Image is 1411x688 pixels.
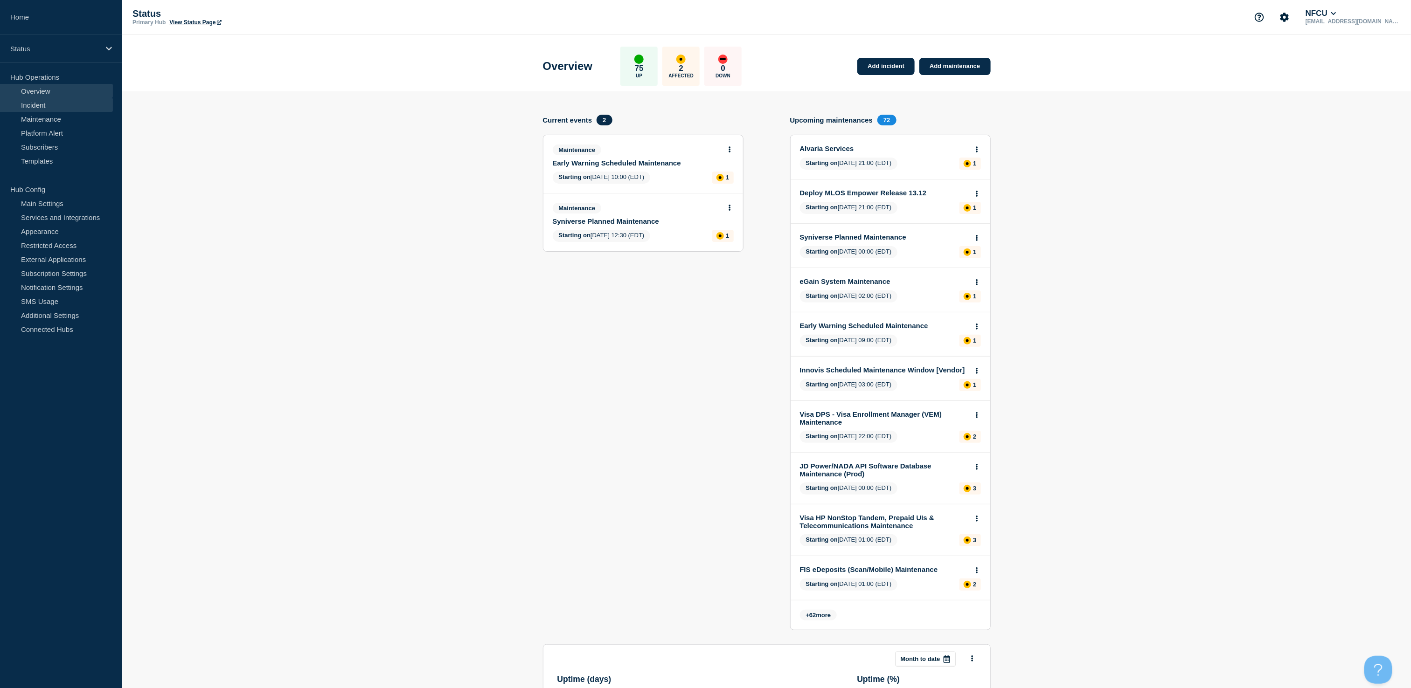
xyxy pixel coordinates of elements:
[964,581,971,588] div: affected
[973,337,976,344] p: 1
[973,381,976,388] p: 1
[973,537,976,544] p: 3
[806,580,838,587] span: Starting on
[800,335,898,347] span: [DATE] 09:00 (EDT)
[10,45,100,53] p: Status
[800,610,837,620] span: + more
[964,381,971,389] div: affected
[726,174,729,181] p: 1
[800,482,898,495] span: [DATE] 00:00 (EDT)
[635,64,644,73] p: 75
[964,160,971,167] div: affected
[716,232,724,240] div: affected
[964,248,971,256] div: affected
[877,115,896,125] span: 72
[806,159,838,166] span: Starting on
[800,431,898,443] span: [DATE] 22:00 (EDT)
[857,674,976,684] h3: Uptime ( % )
[800,277,968,285] a: eGain System Maintenance
[964,537,971,544] div: affected
[800,534,898,546] span: [DATE] 01:00 (EDT)
[809,612,816,619] span: 62
[790,116,873,124] h4: Upcoming maintenances
[964,293,971,300] div: affected
[806,248,838,255] span: Starting on
[800,202,898,214] span: [DATE] 21:00 (EDT)
[973,204,976,211] p: 1
[800,578,898,591] span: [DATE] 01:00 (EDT)
[543,60,593,73] h1: Overview
[1304,18,1401,25] p: [EMAIL_ADDRESS][DOMAIN_NAME]
[597,115,612,125] span: 2
[636,73,642,78] p: Up
[964,337,971,344] div: affected
[800,144,968,152] a: Alvaria Services
[543,116,592,124] h4: Current events
[1364,656,1392,684] iframe: Help Scout Beacon - Open
[800,322,968,330] a: Early Warning Scheduled Maintenance
[973,485,976,492] p: 3
[716,174,724,181] div: affected
[973,433,976,440] p: 2
[800,462,968,478] a: JD Power/NADA API Software Database Maintenance (Prod)
[973,160,976,167] p: 1
[857,58,915,75] a: Add incident
[169,19,221,26] a: View Status Page
[806,292,838,299] span: Starting on
[721,64,725,73] p: 0
[896,652,956,667] button: Month to date
[964,485,971,492] div: affected
[132,8,319,19] p: Status
[806,536,838,543] span: Starting on
[716,73,730,78] p: Down
[553,230,651,242] span: [DATE] 12:30 (EDT)
[1250,7,1269,27] button: Support
[553,217,721,225] a: Syniverse Planned Maintenance
[553,159,721,167] a: Early Warning Scheduled Maintenance
[800,290,898,303] span: [DATE] 02:00 (EDT)
[553,172,651,184] span: [DATE] 10:00 (EDT)
[1275,7,1294,27] button: Account settings
[806,204,838,211] span: Starting on
[800,514,968,530] a: Visa HP NonStop Tandem, Prepaid UIs & Telecommunications Maintenance
[919,58,990,75] a: Add maintenance
[669,73,694,78] p: Affected
[800,158,898,170] span: [DATE] 21:00 (EDT)
[800,189,968,197] a: Deploy MLOS Empower Release 13.12
[1304,9,1338,18] button: NFCU
[553,203,602,213] span: Maintenance
[973,293,976,300] p: 1
[800,246,898,258] span: [DATE] 00:00 (EDT)
[800,233,968,241] a: Syniverse Planned Maintenance
[806,337,838,344] span: Starting on
[132,19,166,26] p: Primary Hub
[553,144,602,155] span: Maintenance
[806,433,838,440] span: Starting on
[679,64,683,73] p: 2
[800,565,968,573] a: FIS eDeposits (Scan/Mobile) Maintenance
[676,55,686,64] div: affected
[726,232,729,239] p: 1
[559,173,591,180] span: Starting on
[557,674,791,684] h3: Uptime ( days )
[973,248,976,255] p: 1
[800,366,968,374] a: Innovis Scheduled Maintenance Window [Vendor]
[634,55,644,64] div: up
[901,655,940,662] p: Month to date
[800,410,968,426] a: Visa DPS - Visa Enrollment Manager (VEM) Maintenance
[806,484,838,491] span: Starting on
[973,581,976,588] p: 2
[964,433,971,440] div: affected
[964,204,971,212] div: affected
[718,55,728,64] div: down
[800,379,898,391] span: [DATE] 03:00 (EDT)
[806,381,838,388] span: Starting on
[559,232,591,239] span: Starting on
